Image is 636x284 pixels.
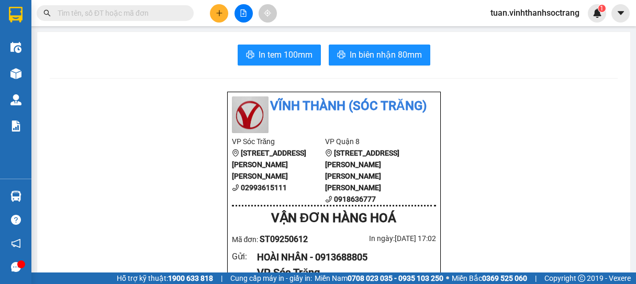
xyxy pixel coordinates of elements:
img: warehouse-icon [10,191,21,202]
b: 02993615111 [241,183,287,192]
strong: 1900 633 818 [168,274,213,282]
img: warehouse-icon [10,42,21,53]
button: printerIn biên nhận 80mm [329,45,430,65]
span: question-circle [11,215,21,225]
button: caret-down [611,4,630,23]
span: message [11,262,21,272]
span: copyright [578,275,585,282]
span: | [535,272,537,284]
span: printer [337,50,345,60]
span: phone [325,195,332,203]
span: aim [264,9,271,17]
img: logo-vxr [9,7,23,23]
span: tuan.vinhthanhsoctrang [482,6,588,19]
span: In tem 100mm [259,48,313,61]
span: | [221,272,222,284]
sup: 1 [598,5,606,12]
span: Miền Bắc [452,272,527,284]
div: Mã đơn: [232,233,334,246]
img: warehouse-icon [10,94,21,105]
b: [STREET_ADDRESS][PERSON_NAME][PERSON_NAME][PERSON_NAME] [325,149,399,192]
span: notification [11,238,21,248]
img: warehouse-icon [10,68,21,79]
span: phone [232,184,239,191]
button: aim [259,4,277,23]
span: search [43,9,51,17]
span: ST09250612 [260,234,308,244]
strong: 0708 023 035 - 0935 103 250 [348,274,443,282]
span: plus [216,9,223,17]
span: 1 [600,5,604,12]
span: Miền Nam [315,272,443,284]
li: VP Quận 8 [325,136,419,147]
img: solution-icon [10,121,21,132]
b: [STREET_ADDRESS][PERSON_NAME][PERSON_NAME] [232,149,306,180]
button: plus [210,4,228,23]
span: printer [246,50,254,60]
li: Vĩnh Thành (Sóc Trăng) [232,96,436,116]
span: Hỗ trợ kỹ thuật: [117,272,213,284]
div: VẬN ĐƠN HÀNG HOÁ [232,209,436,228]
span: environment [325,149,332,157]
div: VP Sóc Trăng [257,265,427,281]
div: In ngày: [DATE] 17:02 [334,233,436,244]
div: HOÀI NHÂN - 0913688805 [257,250,427,265]
li: VP Sóc Trăng [232,136,326,147]
span: file-add [240,9,247,17]
b: 0918636777 [334,195,376,203]
span: caret-down [616,8,626,18]
span: environment [232,149,239,157]
img: icon-new-feature [593,8,602,18]
strong: 0369 525 060 [482,274,527,282]
button: printerIn tem 100mm [238,45,321,65]
input: Tìm tên, số ĐT hoặc mã đơn [58,7,181,19]
div: Gửi : [232,250,258,263]
span: In biên nhận 80mm [350,48,422,61]
img: logo.jpg [232,96,269,133]
span: ⚪️ [446,276,449,280]
button: file-add [235,4,253,23]
span: Cung cấp máy in - giấy in: [230,272,312,284]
